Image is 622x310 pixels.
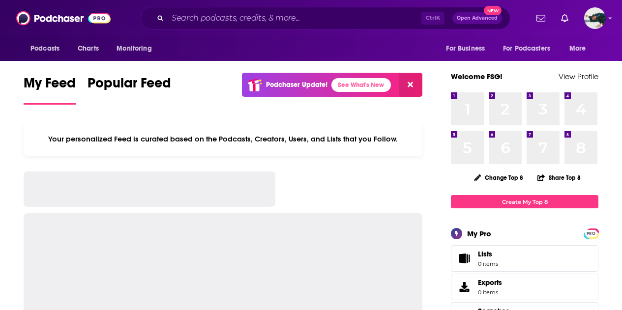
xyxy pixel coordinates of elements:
[451,274,598,300] a: Exports
[585,230,597,237] span: PRO
[454,280,474,294] span: Exports
[478,278,502,287] span: Exports
[478,260,498,267] span: 0 items
[421,12,444,25] span: Ctrl K
[569,42,586,56] span: More
[584,7,606,29] span: Logged in as fsg.publicity
[446,42,485,56] span: For Business
[16,9,111,28] img: Podchaser - Follow, Share and Rate Podcasts
[503,42,550,56] span: For Podcasters
[478,289,502,296] span: 0 items
[24,39,72,58] button: open menu
[110,39,164,58] button: open menu
[88,75,171,105] a: Popular Feed
[451,245,598,272] a: Lists
[141,7,510,29] div: Search podcasts, credits, & more...
[557,10,572,27] a: Show notifications dropdown
[454,252,474,265] span: Lists
[452,12,502,24] button: Open AdvancedNew
[478,250,498,258] span: Lists
[451,195,598,208] a: Create My Top 8
[168,10,421,26] input: Search podcasts, credits, & more...
[563,39,598,58] button: open menu
[497,39,564,58] button: open menu
[537,168,581,187] button: Share Top 8
[559,72,598,81] a: View Profile
[117,42,151,56] span: Monitoring
[484,6,502,15] span: New
[585,229,597,237] a: PRO
[24,122,422,156] div: Your personalized Feed is curated based on the Podcasts, Creators, Users, and Lists that you Follow.
[24,75,76,105] a: My Feed
[266,81,327,89] p: Podchaser Update!
[533,10,549,27] a: Show notifications dropdown
[451,72,503,81] a: Welcome FSG!
[584,7,606,29] button: Show profile menu
[30,42,59,56] span: Podcasts
[24,75,76,97] span: My Feed
[467,229,491,238] div: My Pro
[71,39,105,58] a: Charts
[439,39,497,58] button: open menu
[88,75,171,97] span: Popular Feed
[584,7,606,29] img: User Profile
[468,171,529,184] button: Change Top 8
[331,78,391,92] a: See What's New
[478,250,492,258] span: Lists
[457,16,498,21] span: Open Advanced
[78,42,99,56] span: Charts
